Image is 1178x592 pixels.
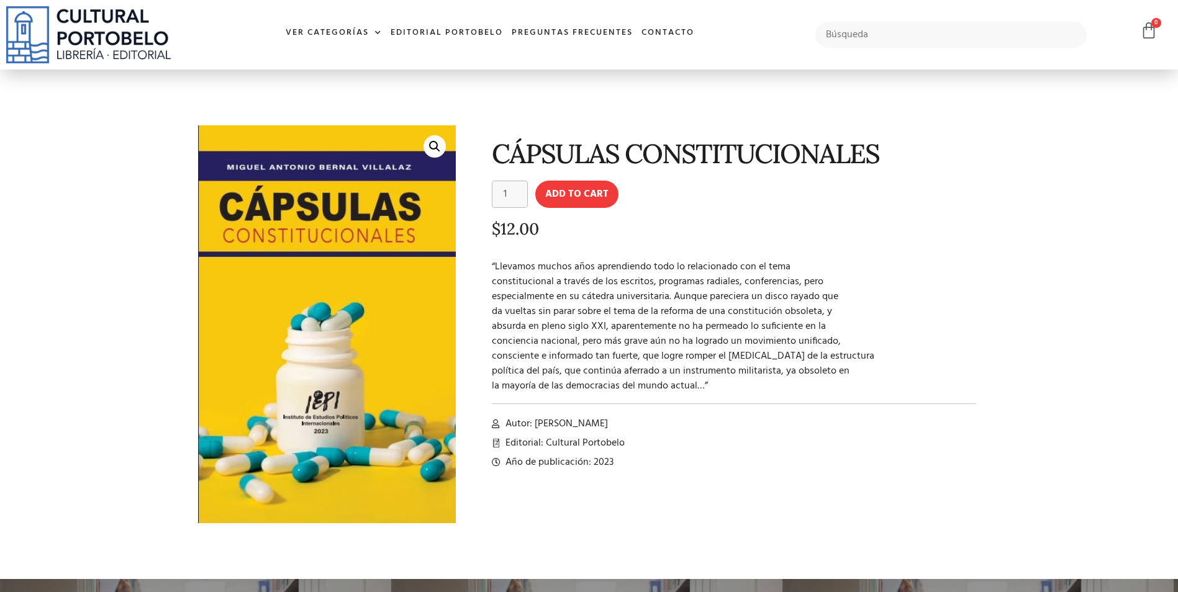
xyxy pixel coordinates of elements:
span: Autor: [PERSON_NAME] [502,416,608,431]
h1: CÁPSULAS CONSTITUCIONALES [492,139,977,168]
a: 🔍 [424,135,446,158]
span: Editorial: Cultural Portobelo [502,436,625,451]
a: 0 [1140,22,1158,40]
bdi: 12.00 [492,218,539,239]
span: Año de publicación: 2023 [502,455,614,470]
a: Ver Categorías [281,20,386,47]
button: Add to cart [535,181,618,208]
input: Búsqueda [815,22,1087,48]
span: 0 [1151,18,1161,28]
a: Preguntas frecuentes [507,20,637,47]
a: Contacto [637,20,699,47]
input: Product quantity [492,181,528,208]
span: $ [492,218,501,239]
p: “Llevamos muchos años aprendiendo todo lo relacionado con el tema constitucional a través de los ... [492,259,977,393]
img: Captura de pantalla 2025-07-16 103503 [198,125,456,523]
a: Editorial Portobelo [386,20,507,47]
